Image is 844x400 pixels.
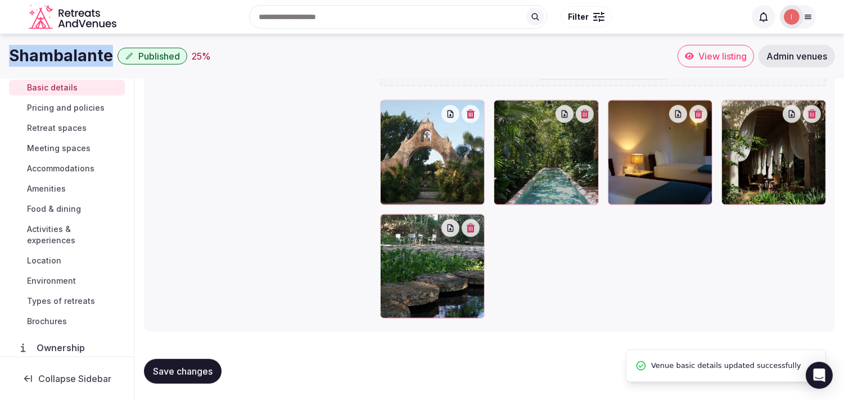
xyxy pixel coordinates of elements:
[27,183,66,194] span: Amenities
[9,253,125,269] a: Location
[27,143,91,154] span: Meeting spaces
[9,161,125,176] a: Accommodations
[759,45,835,67] a: Admin venues
[9,140,125,156] a: Meeting spaces
[27,203,81,215] span: Food & dining
[37,341,89,354] span: Ownership
[9,181,125,197] a: Amenities
[698,51,747,62] span: View listing
[27,296,95,307] span: Types of retreats
[192,49,211,63] button: 25%
[380,100,485,204] div: hacienda-san-antonio.jpg
[29,4,119,30] svg: Retreats and Venues company logo
[144,359,222,384] button: Save changes
[766,51,827,62] span: Admin venues
[118,48,187,65] button: Published
[192,49,211,63] div: 25 %
[784,9,800,25] img: Irene Gonzales
[9,336,125,360] a: Ownership
[9,120,125,136] a: Retreat spaces
[29,4,119,30] a: Visit the homepage
[9,366,125,391] button: Collapse Sidebar
[721,100,826,204] div: shambalante.jpg
[138,51,180,62] span: Published
[27,224,120,246] span: Activities & experiences
[38,373,111,384] span: Collapse Sidebar
[9,221,125,248] a: Activities & experiences
[153,366,213,377] span: Save changes
[9,100,125,116] a: Pricing and policies
[380,214,485,319] div: nature-surrounding-every.jpg
[9,201,125,217] a: Food & dining
[27,122,87,134] span: Retreat spaces
[27,275,76,287] span: Environment
[608,100,712,204] div: shambalante.jpg
[806,362,833,389] div: Open Intercom Messenger
[568,11,589,22] span: Filter
[9,45,113,67] h1: Shambalante
[561,6,612,28] button: Filter
[9,293,125,309] a: Types of retreats
[678,45,754,67] a: View listing
[27,163,94,174] span: Accommodations
[27,82,78,93] span: Basic details
[651,359,801,372] span: Venue basic details updated successfully
[9,313,125,329] a: Brochures
[9,80,125,96] a: Basic details
[27,255,61,266] span: Location
[27,316,67,327] span: Brochures
[494,100,598,204] div: shambalante.jpg
[9,273,125,289] a: Environment
[27,102,105,113] span: Pricing and policies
